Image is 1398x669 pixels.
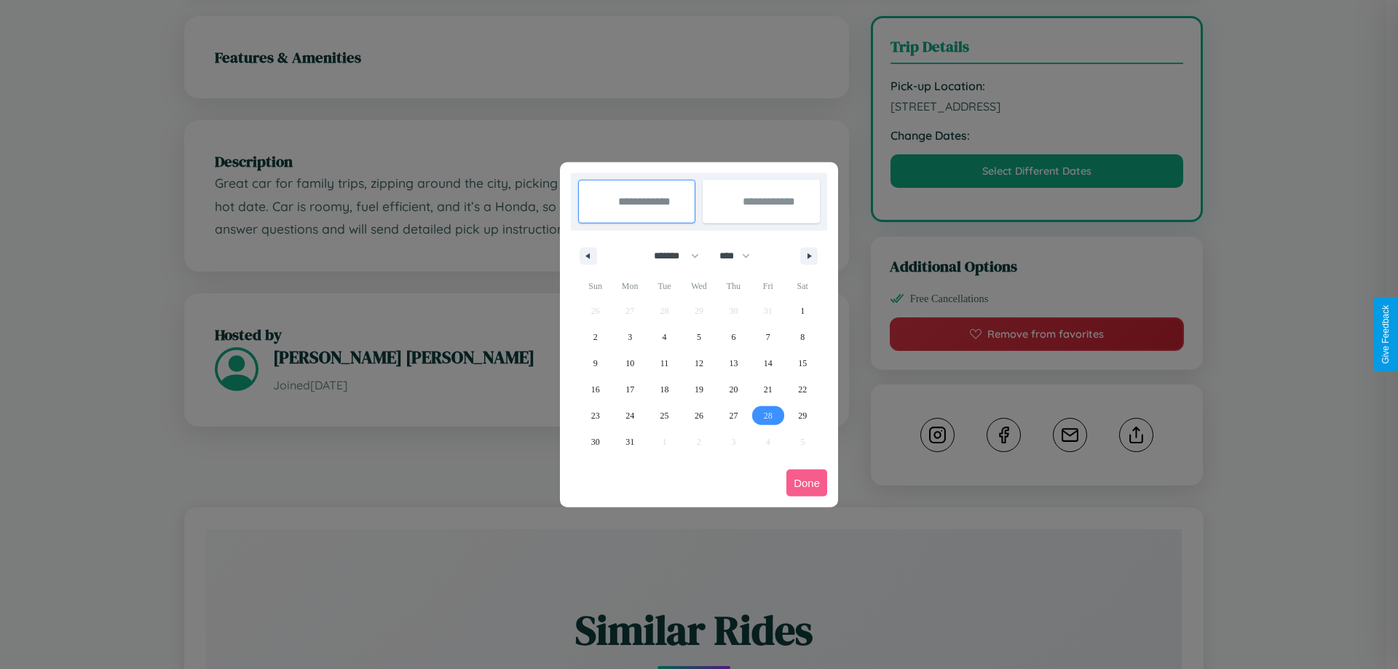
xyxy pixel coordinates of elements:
[612,350,647,376] button: 10
[731,324,735,350] span: 6
[751,274,785,298] span: Fri
[786,350,820,376] button: 15
[800,298,805,324] span: 1
[625,403,634,429] span: 24
[766,324,770,350] span: 7
[593,324,598,350] span: 2
[682,274,716,298] span: Wed
[751,324,785,350] button: 7
[729,376,738,403] span: 20
[647,403,682,429] button: 25
[764,350,773,376] span: 14
[647,350,682,376] button: 11
[786,403,820,429] button: 29
[751,350,785,376] button: 14
[786,274,820,298] span: Sat
[647,376,682,403] button: 18
[612,403,647,429] button: 24
[786,298,820,324] button: 1
[764,376,773,403] span: 21
[660,350,669,376] span: 11
[682,403,716,429] button: 26
[729,403,738,429] span: 27
[682,376,716,403] button: 19
[612,376,647,403] button: 17
[593,350,598,376] span: 9
[751,376,785,403] button: 21
[751,403,785,429] button: 28
[591,376,600,403] span: 16
[764,403,773,429] span: 28
[695,403,703,429] span: 26
[682,324,716,350] button: 5
[786,376,820,403] button: 22
[729,350,738,376] span: 13
[663,324,667,350] span: 4
[628,324,632,350] span: 3
[800,324,805,350] span: 8
[578,324,612,350] button: 2
[612,324,647,350] button: 3
[578,376,612,403] button: 16
[798,376,807,403] span: 22
[798,403,807,429] span: 29
[716,350,751,376] button: 13
[578,350,612,376] button: 9
[612,429,647,455] button: 31
[697,324,701,350] span: 5
[695,350,703,376] span: 12
[682,350,716,376] button: 12
[786,324,820,350] button: 8
[647,274,682,298] span: Tue
[716,324,751,350] button: 6
[625,350,634,376] span: 10
[578,403,612,429] button: 23
[695,376,703,403] span: 19
[578,274,612,298] span: Sun
[716,376,751,403] button: 20
[660,376,669,403] span: 18
[591,429,600,455] span: 30
[647,324,682,350] button: 4
[786,470,827,496] button: Done
[625,376,634,403] span: 17
[1381,305,1391,364] div: Give Feedback
[660,403,669,429] span: 25
[798,350,807,376] span: 15
[591,403,600,429] span: 23
[625,429,634,455] span: 31
[578,429,612,455] button: 30
[716,403,751,429] button: 27
[612,274,647,298] span: Mon
[716,274,751,298] span: Thu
